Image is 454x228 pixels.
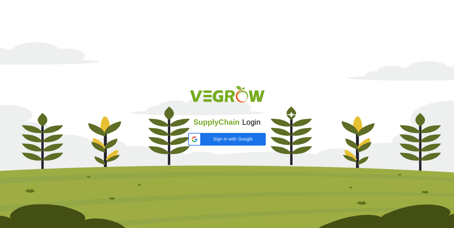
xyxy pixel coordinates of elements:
[185,145,269,159] iframe: Sign in with Google Button
[188,82,266,109] img: Vegrow Logo
[242,118,261,126] span: Login
[193,118,240,126] span: SupplyChain
[204,136,262,142] span: Sign in with Google
[188,133,266,146] div: Sign in with Google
